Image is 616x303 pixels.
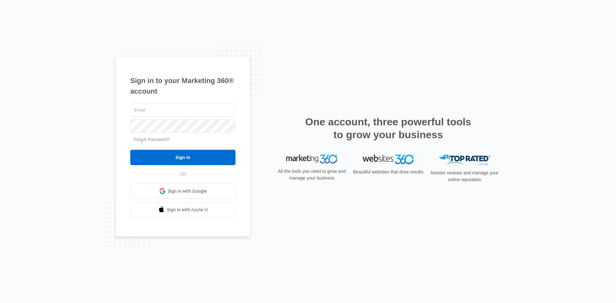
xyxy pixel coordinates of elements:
[168,188,207,195] span: Sign in with Google
[130,103,235,117] input: Email
[130,150,235,165] input: Sign In
[429,170,501,183] p: Monitor reviews and manage your online reputation
[175,171,191,178] span: OR
[439,155,490,165] img: Top Rated Local
[352,169,424,175] p: Beautiful websites that drive results
[167,206,208,213] span: Sign in with Apple Id
[303,115,473,141] h2: One account, three powerful tools to grow your business
[276,168,348,181] p: All the tools you need to grow and manage your business
[133,137,170,142] a: Forgot Password?
[130,75,235,97] h1: Sign in to your Marketing 360® account
[130,183,235,199] a: Sign in with Google
[286,155,338,164] img: Marketing 360
[363,155,414,164] img: Websites 360
[130,202,235,217] a: Sign in with Apple Id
